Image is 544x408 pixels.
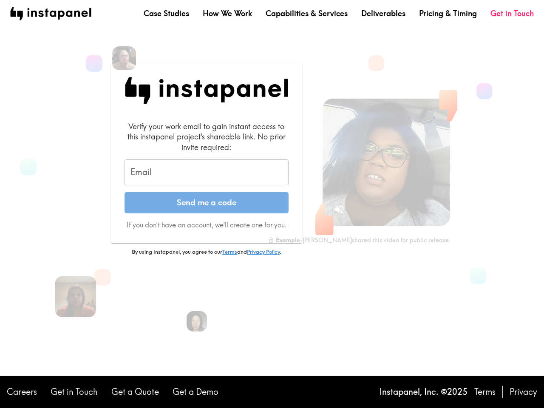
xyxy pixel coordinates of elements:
[474,386,496,398] a: Terms
[112,46,136,70] img: Robert
[268,236,450,244] div: - [PERSON_NAME] shared this video for public release.
[7,386,37,398] a: Careers
[361,8,405,19] a: Deliverables
[10,7,91,20] img: instapanel
[222,248,237,255] a: Terms
[144,8,189,19] a: Case Studies
[51,386,98,398] a: Get in Touch
[125,121,289,153] div: Verify your work email to gain instant access to this instapanel project's shareable link. No pri...
[111,386,159,398] a: Get a Quote
[247,248,280,255] a: Privacy Policy
[266,8,348,19] a: Capabilities & Services
[330,200,348,218] button: Sound is off
[419,8,477,19] a: Pricing & Timing
[125,77,289,104] img: Instapanel
[55,276,96,317] img: Trish
[203,8,252,19] a: How We Work
[125,192,289,213] button: Send me a code
[111,248,302,256] p: By using Instapanel, you agree to our and .
[187,311,207,331] img: Rennie
[490,8,534,19] a: Get in Touch
[173,386,218,398] a: Get a Demo
[125,220,289,229] p: If you don't have an account, we'll create one for you.
[276,236,300,244] b: Example
[380,386,467,398] p: Instapanel, Inc. © 2025
[510,386,537,398] a: Privacy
